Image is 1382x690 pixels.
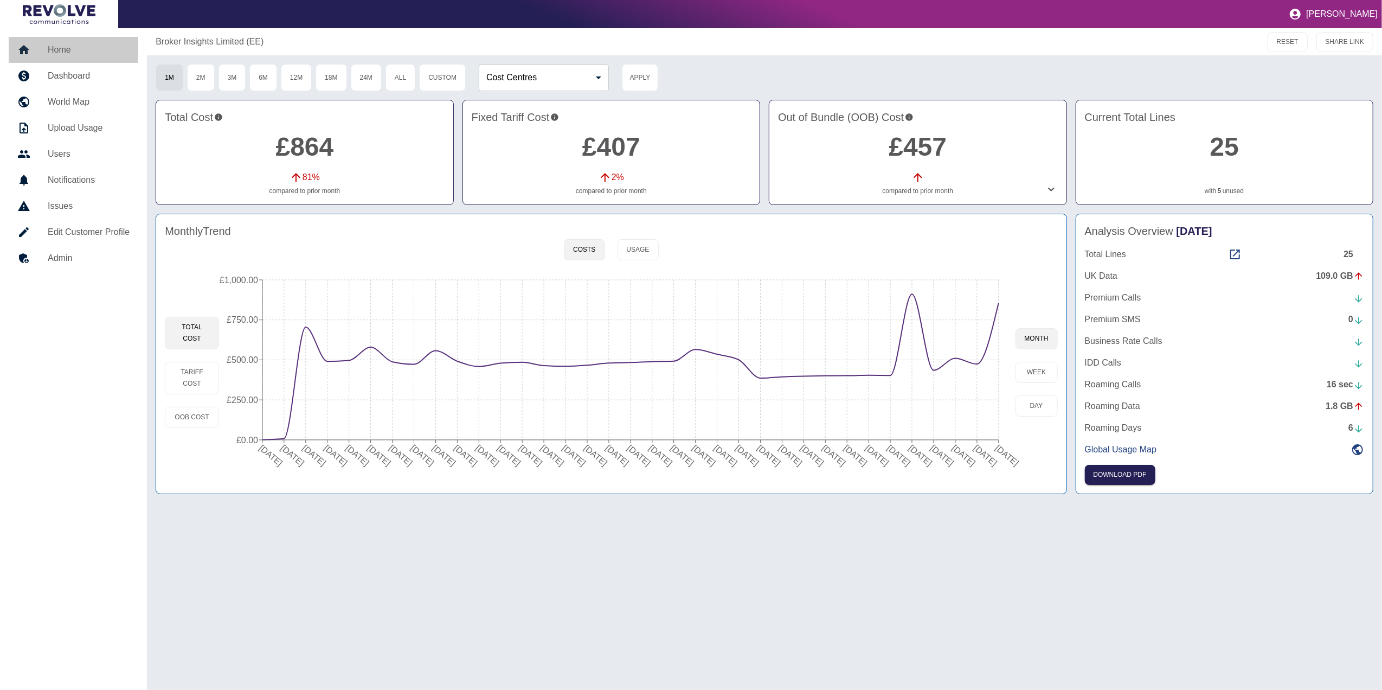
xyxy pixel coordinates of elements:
tspan: [DATE] [365,443,393,468]
tspan: [DATE] [842,443,869,468]
tspan: [DATE] [582,443,609,468]
p: Premium Calls [1085,291,1141,304]
button: month [1015,328,1058,349]
tspan: [DATE] [690,443,717,468]
p: Premium SMS [1085,313,1141,326]
tspan: [DATE] [496,443,523,468]
svg: This is your recurring contracted cost [550,109,559,125]
a: Global Usage Map [1085,443,1364,456]
a: Roaming Calls16 sec [1085,378,1364,391]
p: 81 % [303,171,320,184]
button: Usage [618,239,659,260]
a: Dashboard [9,63,138,89]
button: day [1015,395,1058,417]
tspan: [DATE] [885,443,912,468]
tspan: [DATE] [604,443,631,468]
h4: Monthly Trend [165,223,231,239]
a: Notifications [9,167,138,193]
tspan: [DATE] [344,443,371,468]
button: Apply [622,64,658,91]
div: 1.8 GB [1326,400,1364,413]
tspan: £1,000.00 [220,276,258,285]
p: IDD Calls [1085,356,1122,369]
h5: Notifications [48,174,130,187]
tspan: [DATE] [539,443,566,468]
button: All [385,64,415,91]
p: with unused [1085,186,1364,196]
button: 6M [249,64,277,91]
h4: Current Total Lines [1085,109,1364,125]
button: 3M [218,64,246,91]
a: Issues [9,193,138,219]
tspan: [DATE] [950,443,978,468]
p: 2 % [612,171,624,184]
p: Roaming Days [1085,421,1142,435]
h5: Users [48,148,130,161]
a: IDD Calls [1085,356,1364,369]
tspan: £500.00 [227,355,258,365]
a: Roaming Data1.8 GB [1085,400,1364,413]
button: Costs [564,239,605,260]
tspan: [DATE] [755,443,782,468]
h5: Upload Usage [48,122,130,135]
tspan: [DATE] [474,443,501,468]
h5: Dashboard [48,69,130,82]
h5: Issues [48,200,130,213]
tspan: [DATE] [387,443,414,468]
h5: World Map [48,95,130,108]
tspan: [DATE] [409,443,436,468]
a: UK Data109.0 GB [1085,270,1364,283]
tspan: [DATE] [669,443,696,468]
a: £864 [276,132,334,161]
span: [DATE] [1177,225,1212,237]
a: World Map [9,89,138,115]
button: Tariff Cost [165,362,219,394]
p: Business Rate Calls [1085,335,1162,348]
button: SHARE LINK [1316,32,1373,52]
div: 109.0 GB [1316,270,1364,283]
tspan: [DATE] [561,443,588,468]
a: Edit Customer Profile [9,219,138,245]
tspan: £0.00 [236,436,258,445]
tspan: [DATE] [907,443,934,468]
tspan: [DATE] [279,443,306,468]
button: Click here to download the most recent invoice. If the current month’s invoice is unavailable, th... [1085,465,1155,485]
button: Custom [419,64,466,91]
h5: Edit Customer Profile [48,226,130,239]
h4: Out of Bundle (OOB) Cost [778,109,1057,125]
tspan: [DATE] [517,443,544,468]
button: OOB Cost [165,407,219,428]
p: [PERSON_NAME] [1306,9,1378,19]
a: Total Lines25 [1085,248,1364,261]
a: Roaming Days6 [1085,421,1364,435]
p: Roaming Data [1085,400,1140,413]
p: Roaming Calls [1085,378,1141,391]
a: Users [9,141,138,167]
button: 2M [187,64,215,91]
p: compared to prior month [472,186,751,196]
a: 25 [1210,132,1239,161]
tspan: [DATE] [972,443,999,468]
tspan: [DATE] [864,443,891,468]
img: Logo [23,4,95,24]
div: 16 sec [1327,378,1364,391]
button: 24M [351,64,382,91]
button: 18M [316,64,346,91]
tspan: £250.00 [227,395,258,405]
button: RESET [1268,32,1308,52]
tspan: [DATE] [626,443,653,468]
tspan: [DATE] [799,443,826,468]
svg: Costs outside of your fixed tariff [905,109,914,125]
h4: Analysis Overview [1085,223,1364,239]
a: Premium Calls [1085,291,1364,304]
tspan: [DATE] [712,443,739,468]
a: Upload Usage [9,115,138,141]
a: 5 [1218,186,1222,196]
a: Broker Insights Limited (EE) [156,35,263,48]
button: week [1015,362,1058,383]
h5: Home [48,43,130,56]
tspan: [DATE] [820,443,847,468]
button: 1M [156,64,183,91]
a: £407 [582,132,640,161]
